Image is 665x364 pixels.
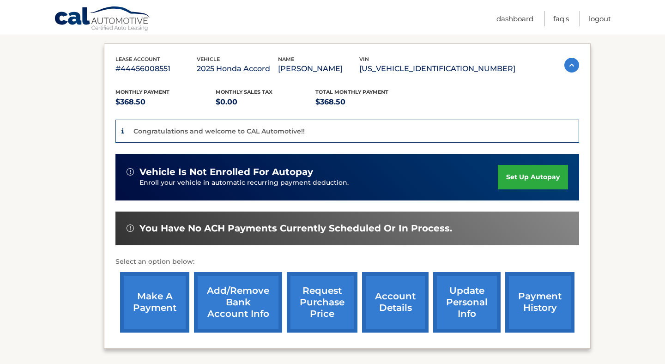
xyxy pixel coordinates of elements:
span: lease account [115,56,160,62]
img: alert-white.svg [127,168,134,176]
span: vehicle is not enrolled for autopay [139,166,313,178]
p: [PERSON_NAME] [278,62,359,75]
a: FAQ's [553,11,569,26]
span: vin [359,56,369,62]
span: Total Monthly Payment [315,89,388,95]
p: #44456008551 [115,62,197,75]
p: 2025 Honda Accord [197,62,278,75]
span: Monthly Payment [115,89,169,95]
p: Enroll your vehicle in automatic recurring payment deduction. [139,178,498,188]
p: $368.50 [115,96,216,109]
span: vehicle [197,56,220,62]
span: You have no ACH payments currently scheduled or in process. [139,223,452,234]
span: name [278,56,294,62]
a: account details [362,272,429,333]
p: Congratulations and welcome to CAL Automotive!! [133,127,305,135]
a: request purchase price [287,272,357,333]
p: $368.50 [315,96,416,109]
span: Monthly sales Tax [216,89,272,95]
p: [US_VEHICLE_IDENTIFICATION_NUMBER] [359,62,515,75]
p: $0.00 [216,96,316,109]
a: Dashboard [496,11,533,26]
a: Cal Automotive [54,6,151,33]
a: Logout [589,11,611,26]
a: Add/Remove bank account info [194,272,282,333]
a: payment history [505,272,574,333]
p: Select an option below: [115,256,579,267]
a: update personal info [433,272,501,333]
img: alert-white.svg [127,224,134,232]
a: make a payment [120,272,189,333]
img: accordion-active.svg [564,58,579,73]
a: set up autopay [498,165,568,189]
